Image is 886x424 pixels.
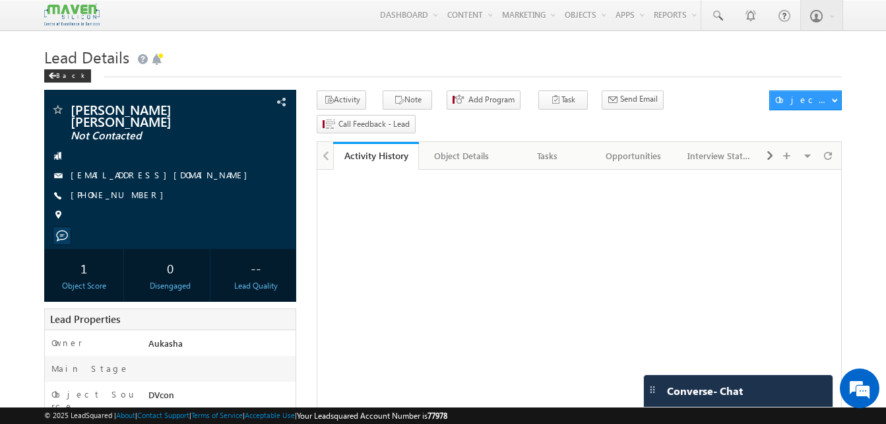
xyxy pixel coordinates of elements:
[620,93,658,105] span: Send Email
[50,312,120,326] span: Lead Properties
[51,337,82,349] label: Owner
[148,337,183,349] span: Aukasha
[51,388,136,412] label: Object Source
[47,280,120,292] div: Object Score
[145,388,296,407] div: DVcon
[338,118,410,130] span: Call Feedback - Lead
[297,411,447,421] span: Your Leadsquared Account Number is
[220,280,292,292] div: Lead Quality
[468,94,515,106] span: Add Program
[419,142,505,170] a: Object Details
[44,46,129,67] span: Lead Details
[343,149,409,162] div: Activity History
[427,411,447,421] span: 77978
[137,411,189,419] a: Contact Support
[383,90,432,110] button: Note
[602,148,665,164] div: Opportunities
[44,69,91,83] div: Back
[134,280,206,292] div: Disengaged
[245,411,295,419] a: Acceptable Use
[505,142,591,170] a: Tasks
[769,90,842,110] button: Object Actions
[44,69,98,80] a: Back
[677,142,763,170] a: Interview Status
[71,103,226,127] span: [PERSON_NAME] [PERSON_NAME]
[44,3,100,26] img: Custom Logo
[134,256,206,280] div: 0
[220,256,292,280] div: --
[775,94,831,106] div: Object Actions
[71,169,254,180] a: [EMAIL_ADDRESS][DOMAIN_NAME]
[71,129,226,143] span: Not Contacted
[317,115,416,134] button: Call Feedback - Lead
[447,90,521,110] button: Add Program
[591,142,677,170] a: Opportunities
[191,411,243,419] a: Terms of Service
[116,411,135,419] a: About
[317,90,366,110] button: Activity
[687,148,751,164] div: Interview Status
[47,256,120,280] div: 1
[516,148,579,164] div: Tasks
[333,142,419,170] a: Activity History
[667,385,743,397] span: Converse - Chat
[602,90,664,110] button: Send Email
[647,384,658,395] img: carter-drag
[44,409,447,422] span: © 2025 LeadSquared | | | | |
[429,148,493,164] div: Object Details
[538,90,588,110] button: Task
[71,189,170,202] span: [PHONE_NUMBER]
[51,363,129,374] label: Main Stage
